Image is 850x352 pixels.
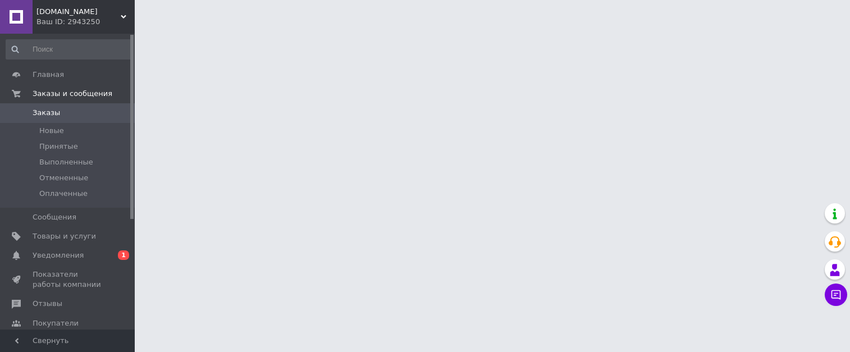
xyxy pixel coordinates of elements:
span: Новые [39,126,64,136]
span: Отмененные [39,173,88,183]
span: Оплаченные [39,189,88,199]
span: Сообщения [33,212,76,222]
input: Поиск [6,39,132,60]
div: Ваш ID: 2943250 [36,17,135,27]
span: POSHALIM.IN.UA [36,7,121,17]
span: Принятые [39,141,78,152]
span: Главная [33,70,64,80]
span: Выполненные [39,157,93,167]
span: Отзывы [33,299,62,309]
span: Показатели работы компании [33,269,104,290]
span: Заказы [33,108,60,118]
span: Покупатели [33,318,79,328]
button: Чат с покупателем [825,284,847,306]
span: 1 [118,250,129,260]
span: Уведомления [33,250,84,260]
span: Заказы и сообщения [33,89,112,99]
span: Товары и услуги [33,231,96,241]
